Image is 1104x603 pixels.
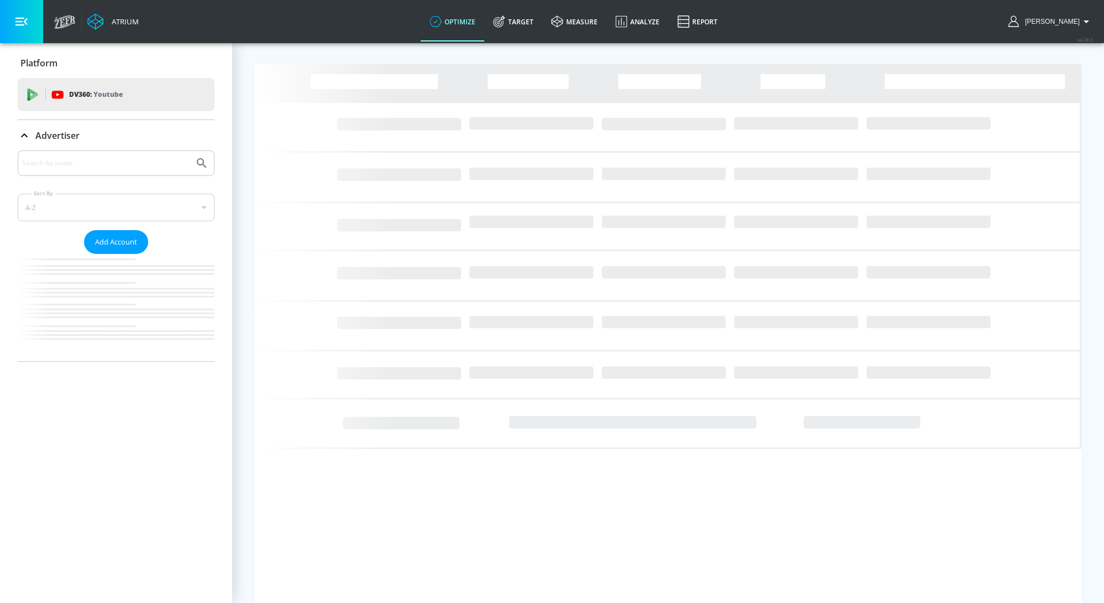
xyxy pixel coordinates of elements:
a: measure [542,2,606,41]
div: Advertiser [18,150,214,361]
button: Add Account [84,230,148,254]
p: Youtube [93,89,123,100]
div: DV360: Youtube [18,78,214,111]
p: Platform [20,57,57,69]
p: Advertiser [35,129,80,142]
button: [PERSON_NAME] [1008,15,1093,28]
label: Sort By [32,190,55,197]
a: optimize [421,2,484,41]
a: Atrium [87,13,139,30]
span: Add Account [95,236,137,248]
div: Atrium [107,17,139,27]
a: Target [484,2,542,41]
a: Analyze [606,2,668,41]
input: Search by name [22,156,190,170]
a: Report [668,2,726,41]
span: login as: lekhraj.bhadava@zefr.com [1021,18,1080,25]
nav: list of Advertiser [18,254,214,361]
div: Advertiser [18,120,214,151]
span: v 4.28.0 [1077,37,1093,43]
p: DV360: [69,89,123,101]
div: Platform [18,48,214,79]
div: A-Z [18,194,214,221]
